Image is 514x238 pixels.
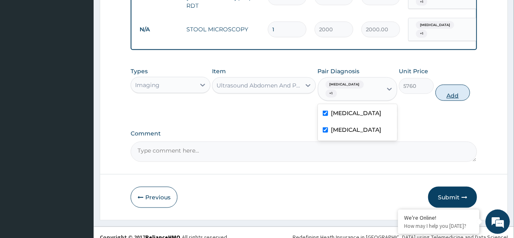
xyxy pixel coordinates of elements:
[399,67,428,75] label: Unit Price
[435,85,470,101] button: Add
[131,68,148,75] label: Types
[42,46,137,56] div: Chat with us now
[182,21,264,37] td: STOOL MICROSCOPY
[326,81,364,89] span: [MEDICAL_DATA]
[136,22,182,37] td: N/A
[331,109,382,117] label: [MEDICAL_DATA]
[217,81,302,90] div: Ultrasound Abdomen And Pelvis (Whole Abdomen)
[326,90,337,98] span: + 1
[131,187,177,208] button: Previous
[131,130,477,137] label: Comment
[416,30,427,38] span: + 1
[318,67,360,75] label: Pair Diagnosis
[133,4,153,24] div: Minimize live chat window
[404,214,473,221] div: We're Online!
[47,69,112,151] span: We're online!
[416,21,454,29] span: [MEDICAL_DATA]
[212,67,226,75] label: Item
[404,223,473,229] p: How may I help you today?
[428,187,477,208] button: Submit
[4,155,155,183] textarea: Type your message and hit 'Enter'
[331,126,382,134] label: [MEDICAL_DATA]
[15,41,33,61] img: d_794563401_company_1708531726252_794563401
[135,81,160,89] div: Imaging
